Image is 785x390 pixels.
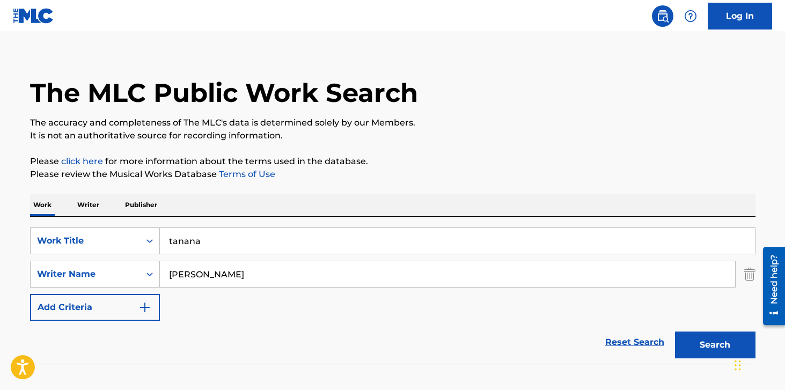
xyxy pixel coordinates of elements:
p: The accuracy and completeness of The MLC's data is determined solely by our Members. [30,116,755,129]
button: Add Criteria [30,294,160,321]
iframe: Resource Center [755,242,785,329]
img: search [656,10,669,23]
h1: The MLC Public Work Search [30,77,418,109]
img: help [684,10,697,23]
p: It is not an authoritative source for recording information. [30,129,755,142]
p: Work [30,194,55,216]
img: MLC Logo [13,8,54,24]
form: Search Form [30,227,755,364]
p: Publisher [122,194,160,216]
iframe: Chat Widget [731,339,785,390]
a: Log In [708,3,772,30]
p: Please review the Musical Works Database [30,168,755,181]
a: Reset Search [600,330,670,354]
div: Work Title [37,234,134,247]
div: Drag [735,349,741,381]
img: Delete Criterion [744,261,755,288]
p: Please for more information about the terms used in the database. [30,155,755,168]
div: Writer Name [37,268,134,281]
div: Help [680,5,701,27]
a: Public Search [652,5,673,27]
img: 9d2ae6d4665cec9f34b9.svg [138,301,151,314]
a: Terms of Use [217,169,275,179]
a: click here [61,156,103,166]
p: Writer [74,194,102,216]
button: Search [675,332,755,358]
